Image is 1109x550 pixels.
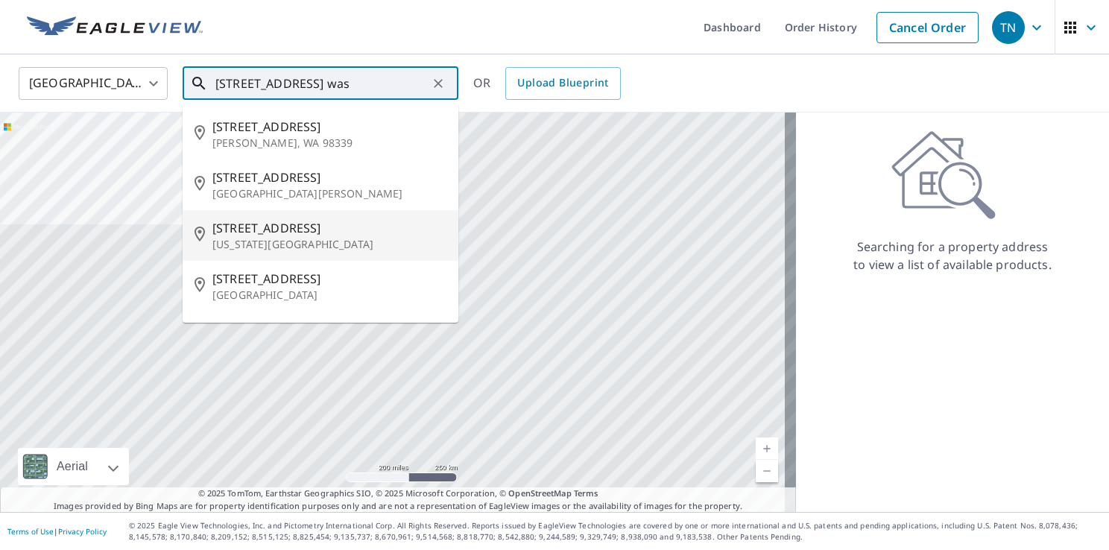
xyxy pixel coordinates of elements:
[853,238,1052,274] p: Searching for a property address to view a list of available products.
[428,73,449,94] button: Clear
[18,448,129,485] div: Aerial
[212,186,446,201] p: [GEOGRAPHIC_DATA][PERSON_NAME]
[212,288,446,303] p: [GEOGRAPHIC_DATA]
[215,63,428,104] input: Search by address or latitude-longitude
[574,487,598,499] a: Terms
[517,74,608,92] span: Upload Blueprint
[212,237,446,252] p: [US_STATE][GEOGRAPHIC_DATA]
[992,11,1025,44] div: TN
[473,67,621,100] div: OR
[756,437,778,460] a: Current Level 5, Zoom In
[212,219,446,237] span: [STREET_ADDRESS]
[212,320,446,338] span: [STREET_ADDRESS]
[198,487,598,500] span: © 2025 TomTom, Earthstar Geographics SIO, © 2025 Microsoft Corporation, ©
[7,527,107,536] p: |
[212,270,446,288] span: [STREET_ADDRESS]
[27,16,203,39] img: EV Logo
[756,460,778,482] a: Current Level 5, Zoom Out
[876,12,979,43] a: Cancel Order
[212,168,446,186] span: [STREET_ADDRESS]
[19,63,168,104] div: [GEOGRAPHIC_DATA]
[508,487,571,499] a: OpenStreetMap
[212,136,446,151] p: [PERSON_NAME], WA 98339
[505,67,620,100] a: Upload Blueprint
[129,520,1102,543] p: © 2025 Eagle View Technologies, Inc. and Pictometry International Corp. All Rights Reserved. Repo...
[7,526,54,537] a: Terms of Use
[58,526,107,537] a: Privacy Policy
[52,448,92,485] div: Aerial
[212,118,446,136] span: [STREET_ADDRESS]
